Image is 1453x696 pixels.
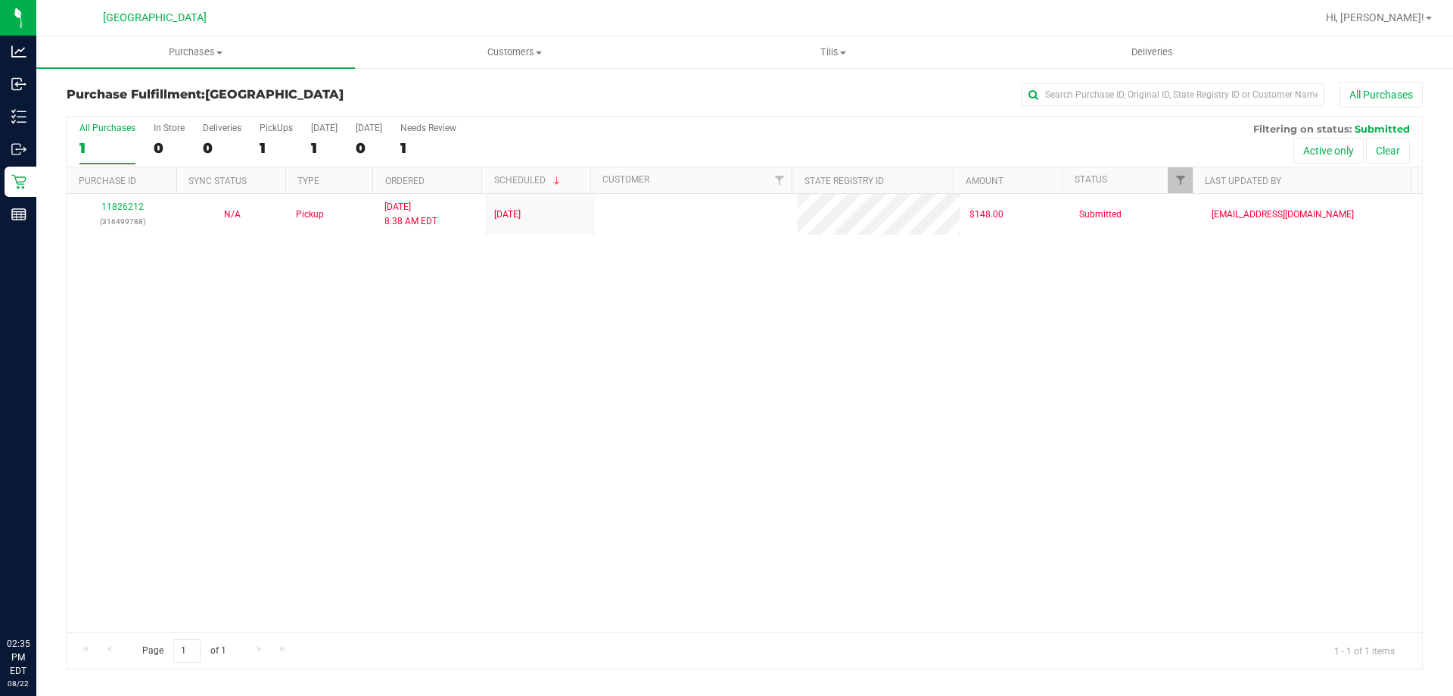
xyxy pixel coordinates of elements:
button: All Purchases [1339,82,1423,108]
h3: Purchase Fulfillment: [67,88,518,101]
span: Pickup [296,208,324,222]
a: Last Updated By [1205,176,1281,186]
inline-svg: Retail [11,174,26,189]
a: Ordered [385,176,425,186]
inline-svg: Inventory [11,109,26,124]
a: State Registry ID [804,176,884,186]
a: Customer [602,174,649,185]
a: Sync Status [188,176,247,186]
div: All Purchases [79,123,135,133]
button: N/A [224,208,241,222]
a: Status [1075,174,1107,185]
span: Customers [356,45,673,59]
inline-svg: Analytics [11,44,26,59]
iframe: Resource center [15,575,61,620]
a: Filter [767,167,792,193]
inline-svg: Inbound [11,76,26,92]
span: Submitted [1079,208,1122,222]
a: Tills [674,36,992,68]
span: Deliveries [1111,45,1193,59]
a: Deliveries [993,36,1311,68]
div: Needs Review [400,123,456,133]
span: Filtering on status: [1253,123,1352,135]
span: [DATE] 8:38 AM EDT [384,200,437,229]
div: [DATE] [311,123,338,133]
a: Purchase ID [79,176,136,186]
button: Active only [1293,138,1364,164]
a: Scheduled [494,175,563,186]
span: Purchases [36,45,355,59]
span: $148.00 [969,208,1003,222]
div: 1 [400,139,456,157]
div: 0 [154,139,185,157]
span: Submitted [1355,123,1410,135]
p: 02:35 PM EDT [7,637,30,678]
a: Type [297,176,319,186]
div: PickUps [260,123,293,133]
span: Not Applicable [224,209,241,220]
inline-svg: Outbound [11,142,26,157]
div: 0 [203,139,241,157]
a: Filter [1168,167,1193,193]
button: Clear [1366,138,1410,164]
div: [DATE] [356,123,382,133]
div: In Store [154,123,185,133]
span: Tills [674,45,991,59]
span: [GEOGRAPHIC_DATA] [205,87,344,101]
span: Hi, [PERSON_NAME]! [1326,11,1424,23]
span: [EMAIL_ADDRESS][DOMAIN_NAME] [1212,208,1354,222]
span: 1 - 1 of 1 items [1322,639,1407,662]
inline-svg: Reports [11,207,26,222]
p: (316499788) [76,214,168,229]
a: Customers [355,36,674,68]
span: [DATE] [494,208,521,222]
span: Page of 1 [129,639,238,663]
a: Purchases [36,36,355,68]
span: [GEOGRAPHIC_DATA] [103,11,207,24]
a: Amount [966,176,1003,186]
input: 1 [173,639,201,663]
div: 1 [260,139,293,157]
div: 1 [311,139,338,157]
div: 0 [356,139,382,157]
a: 11826212 [101,201,144,212]
div: Deliveries [203,123,241,133]
div: 1 [79,139,135,157]
p: 08/22 [7,678,30,689]
input: Search Purchase ID, Original ID, State Registry ID or Customer Name... [1022,83,1324,106]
